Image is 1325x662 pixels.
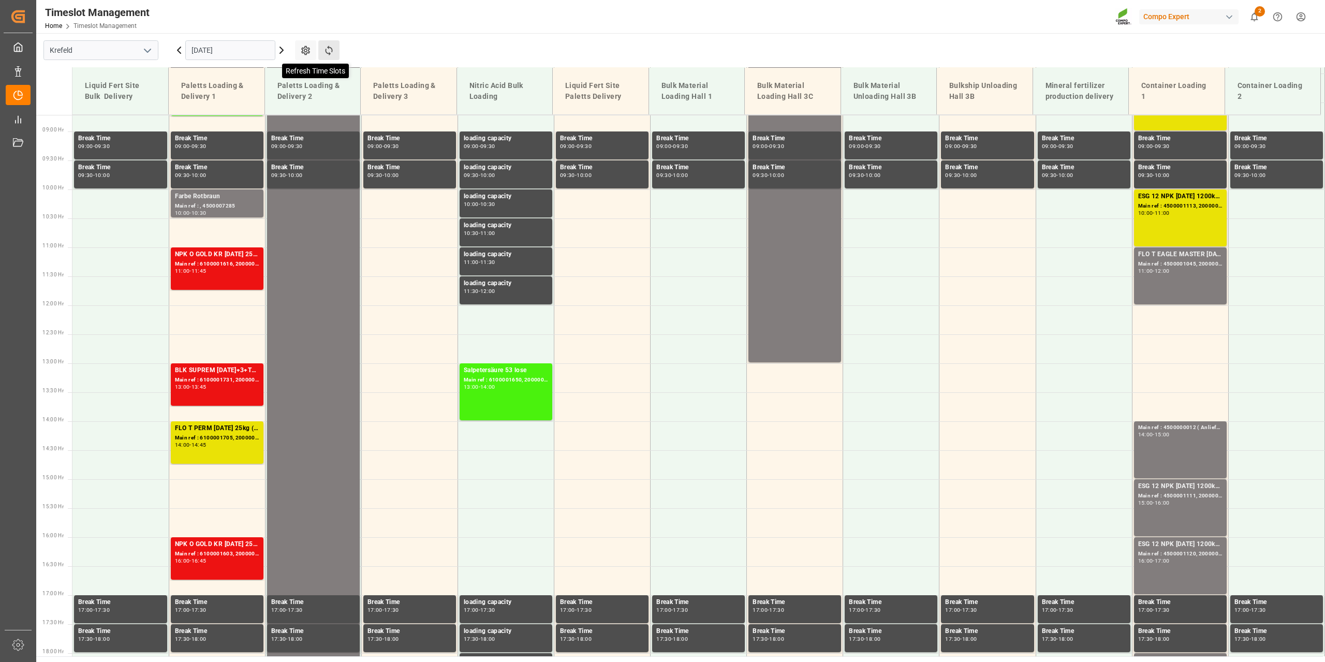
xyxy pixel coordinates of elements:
[175,260,259,269] div: Main ref : 6100001616, 2000001381
[479,608,480,612] div: -
[769,144,784,149] div: 09:30
[1042,608,1057,612] div: 17:00
[753,173,768,178] div: 09:30
[175,144,190,149] div: 09:00
[1138,192,1223,202] div: ESG 12 NPK [DATE] 1200kg BB
[945,173,960,178] div: 09:30
[945,76,1024,106] div: Bulkship Unloading Hall 3B
[560,134,644,144] div: Break Time
[189,558,191,563] div: -
[1138,539,1223,550] div: ESG 12 NPK [DATE] 1200kg BB
[367,163,452,173] div: Break Time
[95,637,110,641] div: 18:00
[1138,423,1223,432] div: Main ref : 4500000012 ( Anlieferung),
[849,608,864,612] div: 17:00
[753,597,837,608] div: Break Time
[175,211,190,215] div: 10:00
[192,637,207,641] div: 18:00
[139,42,155,58] button: open menu
[464,202,479,207] div: 10:00
[1155,558,1170,563] div: 17:00
[192,173,207,178] div: 10:00
[849,76,929,106] div: Bulk Material Unloading Hall 3B
[189,637,191,641] div: -
[192,269,207,273] div: 11:45
[945,597,1029,608] div: Break Time
[479,385,480,389] div: -
[175,134,259,144] div: Break Time
[175,637,190,641] div: 17:30
[78,637,93,641] div: 17:30
[945,134,1029,144] div: Break Time
[656,637,671,641] div: 17:30
[1266,5,1289,28] button: Help Center
[1042,626,1126,637] div: Break Time
[177,76,256,106] div: Paletts Loading & Delivery 1
[78,144,93,149] div: 09:00
[1255,6,1265,17] span: 2
[1155,144,1170,149] div: 09:30
[673,173,688,178] div: 10:00
[1234,134,1319,144] div: Break Time
[175,539,259,550] div: NPK O GOLD KR [DATE] 25kg (x60) IT
[175,192,259,202] div: Farbe Rotbraun
[671,173,673,178] div: -
[1234,608,1249,612] div: 17:00
[175,608,190,612] div: 17:00
[192,385,207,389] div: 13:45
[479,260,480,264] div: -
[480,608,495,612] div: 17:30
[480,637,495,641] div: 18:00
[382,173,384,178] div: -
[849,134,933,144] div: Break Time
[1153,501,1154,505] div: -
[753,76,832,106] div: Bulk Material Loading Hall 3C
[945,144,960,149] div: 09:00
[480,202,495,207] div: 10:30
[1233,76,1313,106] div: Container Loading 2
[465,76,544,106] div: Nitric Acid Bulk Loading
[1056,144,1058,149] div: -
[464,192,548,202] div: loading capacity
[561,76,640,106] div: Liquid Fert Site Paletts Delivery
[367,144,382,149] div: 09:00
[78,173,93,178] div: 09:30
[95,608,110,612] div: 17:30
[575,608,577,612] div: -
[945,163,1029,173] div: Break Time
[768,144,769,149] div: -
[656,597,741,608] div: Break Time
[1138,163,1223,173] div: Break Time
[1249,144,1251,149] div: -
[42,417,64,422] span: 14:00 Hr
[1243,5,1266,28] button: show 2 new notifications
[1041,76,1121,106] div: Mineral fertilizer production delivery
[1153,432,1154,437] div: -
[960,173,962,178] div: -
[575,144,577,149] div: -
[960,608,962,612] div: -
[464,626,548,637] div: loading capacity
[93,144,95,149] div: -
[273,76,352,106] div: Paletts Loading & Delivery 2
[1155,608,1170,612] div: 17:30
[1115,8,1132,26] img: Screenshot%202023-09-29%20at%2010.02.21.png_1712312052.png
[367,597,452,608] div: Break Time
[192,144,207,149] div: 09:30
[192,608,207,612] div: 17:30
[1153,173,1154,178] div: -
[1137,76,1216,106] div: Container Loading 1
[464,608,479,612] div: 17:00
[1138,481,1223,492] div: ESG 12 NPK [DATE] 1200kg BB
[464,597,548,608] div: loading capacity
[384,608,399,612] div: 17:30
[1056,173,1058,178] div: -
[384,173,399,178] div: 10:00
[479,637,480,641] div: -
[656,173,671,178] div: 09:30
[42,533,64,538] span: 16:00 Hr
[479,173,480,178] div: -
[1138,211,1153,215] div: 10:00
[673,144,688,149] div: 09:30
[189,211,191,215] div: -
